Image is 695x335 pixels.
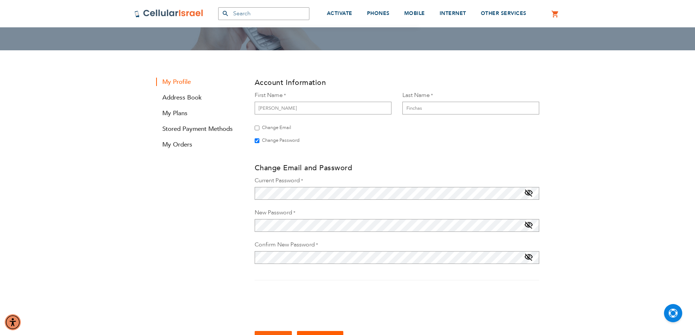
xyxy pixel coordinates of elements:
h3: Change Email and Password [255,163,539,173]
input: Change Password [255,137,259,144]
a: My Orders [156,140,244,149]
span: Current Password [255,176,300,184]
span: Change Email [262,124,291,131]
span: ACTIVATE [327,10,352,17]
strong: My Profile [156,78,244,86]
span: OTHER SERVICES [481,10,526,17]
span: INTERNET [440,10,466,17]
img: Cellular Israel Logo [134,9,204,18]
a: My Plans [156,109,244,117]
input: Change Email [255,124,259,132]
span: Confirm New Password [255,241,315,249]
input: Search [218,7,309,20]
span: Change Password [262,137,300,144]
iframe: reCAPTCHA [255,288,366,316]
span: Last Name [402,91,430,99]
span: First Name [255,91,283,99]
span: PHONES [367,10,390,17]
span: MOBILE [404,10,425,17]
input: Last Name [402,102,539,114]
div: Accessibility Menu [5,314,21,330]
h3: Account Information [255,78,539,87]
a: Address Book [156,93,244,102]
input: First Name [255,102,391,114]
span: New Password [255,209,292,217]
a: Stored Payment Methods [156,125,244,133]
